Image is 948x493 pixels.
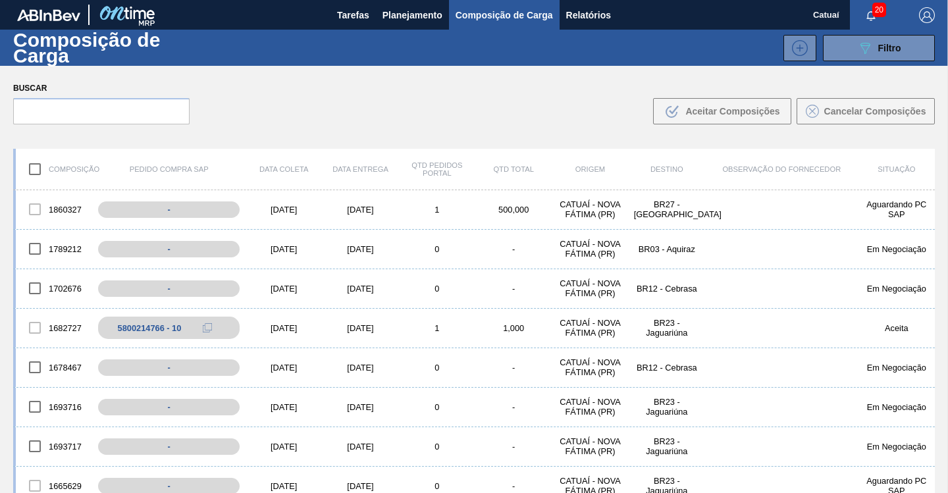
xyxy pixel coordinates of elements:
div: 1 [399,205,475,215]
div: [DATE] [322,402,398,412]
div: Nova Composição [777,35,816,61]
div: 0 [399,481,475,491]
div: CATUAÍ - NOVA FÁTIMA (PR) [552,199,628,219]
div: [DATE] [246,442,322,452]
div: - [98,241,240,257]
div: Observação do Fornecedor [705,165,858,173]
div: Em Negociação [858,442,935,452]
div: - [475,442,552,452]
div: 0 [399,442,475,452]
div: BR12 - Cebrasa [629,284,705,294]
div: 1789212 [16,235,92,263]
h1: Composição de Carga [13,32,219,63]
div: [DATE] [322,284,398,294]
div: CATUAÍ - NOVA FÁTIMA (PR) [552,436,628,456]
div: - [475,363,552,373]
div: CATUAÍ - NOVA FÁTIMA (PR) [552,318,628,338]
div: 0 [399,363,475,373]
div: 1678467 [16,353,92,381]
div: - [475,481,552,491]
div: 1702676 [16,274,92,302]
div: - [98,280,240,297]
div: Em Negociação [858,244,935,254]
div: Em Negociação [858,284,935,294]
div: [DATE] [322,323,398,333]
div: - [475,284,552,294]
div: 1 [399,323,475,333]
div: CATUAÍ - NOVA FÁTIMA (PR) [552,239,628,259]
div: Copiar [194,320,221,336]
div: - [98,399,240,415]
div: 1693716 [16,393,92,421]
div: 0 [399,284,475,294]
div: - [98,201,240,218]
div: [DATE] [246,323,322,333]
div: 500,000 [475,205,552,215]
div: Em Negociação [858,363,935,373]
div: [DATE] [246,284,322,294]
div: 1860327 [16,195,92,223]
div: 0 [399,402,475,412]
div: Qtd Total [475,165,552,173]
button: Cancelar Composições [797,98,935,124]
div: BR23 - Jaguariúna [629,436,705,456]
div: CATUAÍ - NOVA FÁTIMA (PR) [552,278,628,298]
span: Relatórios [566,7,611,23]
div: - [98,359,240,376]
div: [DATE] [322,363,398,373]
span: 20 [872,3,886,17]
div: 0 [399,244,475,254]
div: BR03 - Aquiraz [629,244,705,254]
span: Cancelar Composições [824,106,926,117]
div: [DATE] [322,442,398,452]
div: [DATE] [322,481,398,491]
div: CATUAÍ - NOVA FÁTIMA (PR) [552,357,628,377]
button: Notificações [850,6,892,24]
div: [DATE] [246,363,322,373]
div: [DATE] [322,244,398,254]
div: [DATE] [246,244,322,254]
div: 1,000 [475,323,552,333]
div: 1693717 [16,432,92,460]
button: Aceitar Composições [653,98,791,124]
img: TNhmsLtSVTkK8tSr43FrP2fwEKptu5GPRR3wAAAABJRU5ErkJggg== [17,9,80,21]
div: 5800214766 - 10 [118,323,182,333]
div: [DATE] [322,205,398,215]
div: Destino [629,165,705,173]
div: Situação [858,165,935,173]
span: Composição de Carga [456,7,553,23]
span: Aceitar Composições [685,106,779,117]
div: BR12 - Cebrasa [629,363,705,373]
div: 1682727 [16,314,92,342]
div: BR27 - Nova Minas [629,199,705,219]
div: CATUAÍ - NOVA FÁTIMA (PR) [552,397,628,417]
div: Origem [552,165,628,173]
div: BR23 - Jaguariúna [629,318,705,338]
div: Data coleta [246,165,322,173]
div: Aceita [858,323,935,333]
div: - [98,438,240,455]
div: - [475,402,552,412]
div: Data Entrega [322,165,398,173]
div: Aguardando PC SAP [858,199,935,219]
img: Logout [919,7,935,23]
div: Pedido Compra SAP [92,165,246,173]
div: - [475,244,552,254]
label: Buscar [13,79,190,98]
div: Em Negociação [858,402,935,412]
span: Planejamento [382,7,442,23]
span: Filtro [878,43,901,53]
div: BR23 - Jaguariúna [629,397,705,417]
div: [DATE] [246,402,322,412]
button: Filtro [823,35,935,61]
span: Tarefas [337,7,369,23]
div: Composição [16,155,92,183]
div: Qtd Pedidos Portal [399,161,475,177]
div: [DATE] [246,205,322,215]
div: [DATE] [246,481,322,491]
